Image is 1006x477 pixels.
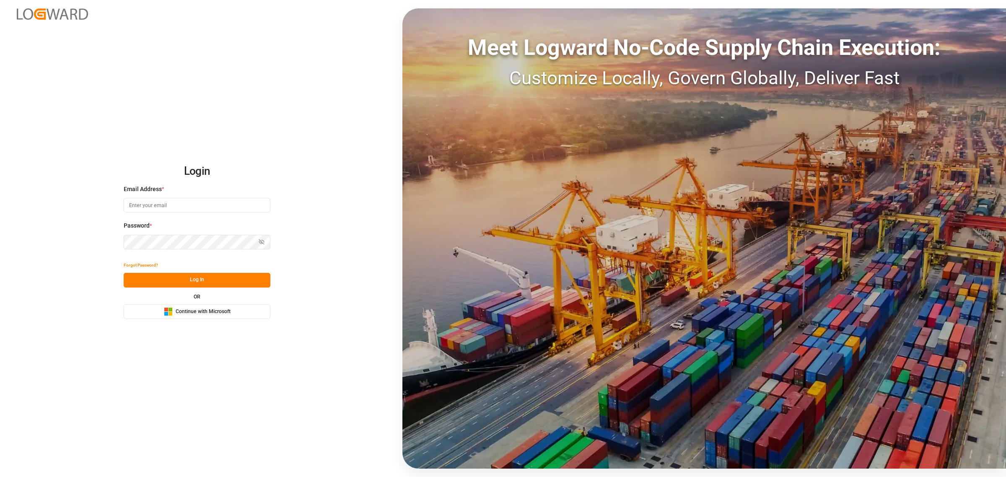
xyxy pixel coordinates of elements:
button: Forgot Password? [124,258,158,273]
span: Continue with Microsoft [176,308,231,316]
span: Password [124,221,150,230]
img: Logward_new_orange.png [17,8,88,20]
div: Customize Locally, Govern Globally, Deliver Fast [402,64,1006,92]
span: Email Address [124,185,162,194]
button: Continue with Microsoft [124,304,270,319]
div: Meet Logward No-Code Supply Chain Execution: [402,31,1006,64]
small: OR [194,294,200,299]
input: Enter your email [124,198,270,213]
h2: Login [124,158,270,185]
button: Log In [124,273,270,288]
